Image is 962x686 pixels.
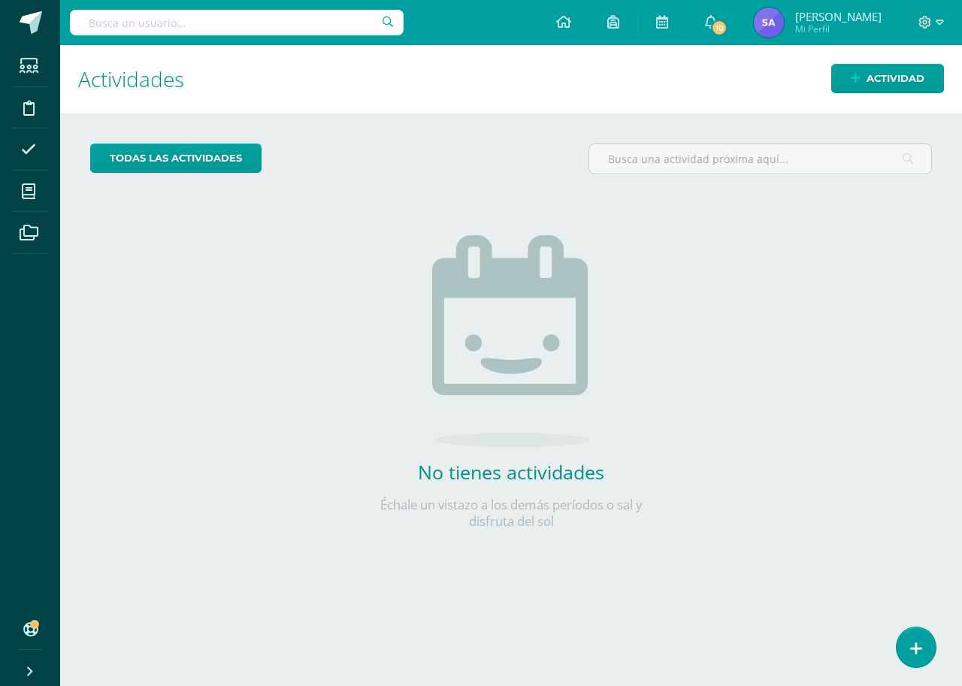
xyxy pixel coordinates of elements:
[795,9,882,24] span: [PERSON_NAME]
[432,235,590,447] img: no_activities.png
[754,8,784,38] img: e13c725d1f66a19cb499bd52eb79269c.png
[361,459,661,485] h2: No tienes actividades
[867,65,924,92] span: Actividad
[70,10,404,35] input: Busca un usuario...
[361,497,661,530] p: Échale un vistazo a los demás períodos o sal y disfruta del sol
[589,144,931,174] input: Busca una actividad próxima aquí...
[711,20,728,36] span: 10
[90,144,262,173] a: todas las Actividades
[78,45,944,113] h1: Actividades
[795,23,882,35] span: Mi Perfil
[831,64,944,93] a: Actividad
